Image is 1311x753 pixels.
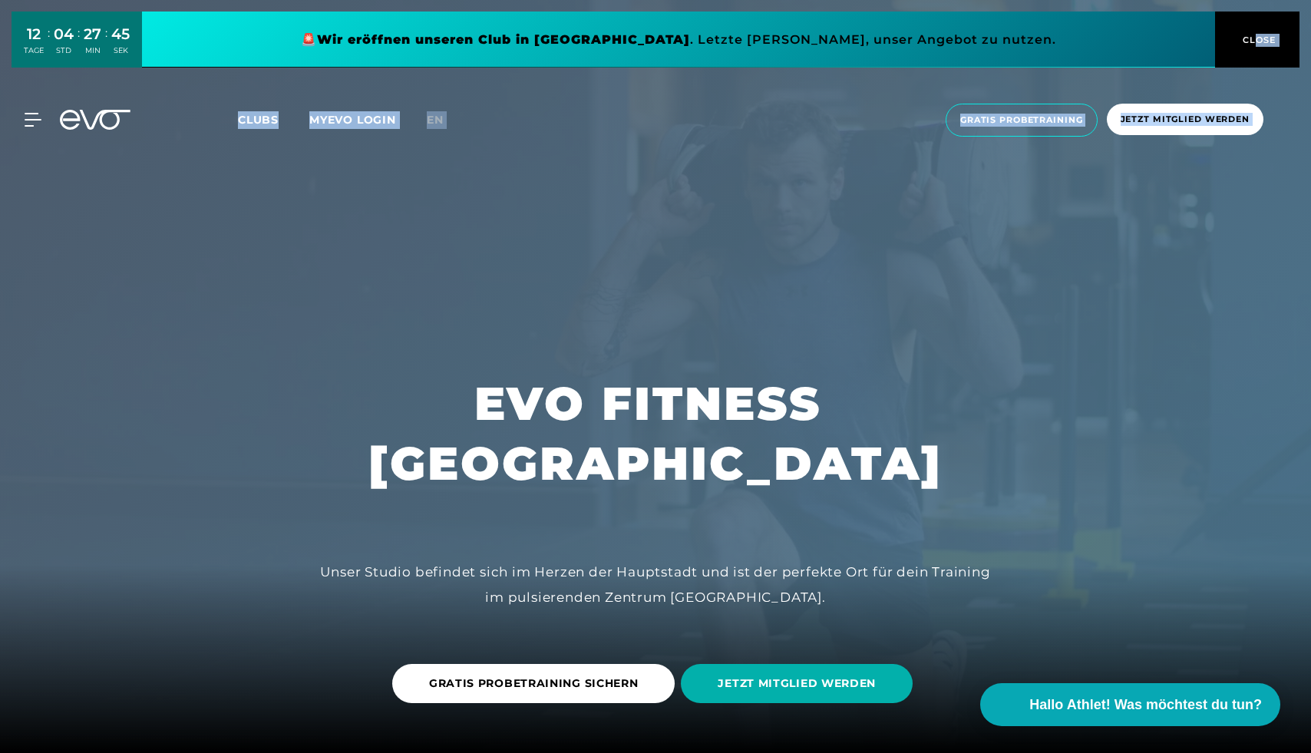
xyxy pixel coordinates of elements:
a: Clubs [238,112,309,127]
button: Hallo Athlet! Was möchtest du tun? [980,683,1280,726]
div: 45 [111,23,130,45]
button: CLOSE [1215,12,1299,68]
span: GRATIS PROBETRAINING SICHERN [429,675,639,692]
span: Jetzt Mitglied werden [1121,113,1250,126]
a: GRATIS PROBETRAINING SICHERN [392,652,682,715]
div: STD [54,45,74,56]
div: Unser Studio befindet sich im Herzen der Hauptstadt und ist der perfekte Ort für dein Training im... [310,560,1001,609]
div: : [105,25,107,65]
div: 04 [54,23,74,45]
a: Gratis Probetraining [941,104,1102,137]
span: CLOSE [1239,33,1276,47]
span: Clubs [238,113,279,127]
a: MYEVO LOGIN [309,113,396,127]
div: : [78,25,80,65]
div: TAGE [24,45,44,56]
a: en [427,111,462,129]
span: Hallo Athlet! Was möchtest du tun? [1029,695,1262,715]
span: en [427,113,444,127]
div: MIN [84,45,101,56]
a: Jetzt Mitglied werden [1102,104,1268,137]
div: SEK [111,45,130,56]
a: JETZT MITGLIED WERDEN [681,652,919,715]
span: Gratis Probetraining [960,114,1083,127]
div: : [48,25,50,65]
h1: EVO FITNESS [GEOGRAPHIC_DATA] [368,374,943,494]
div: 27 [84,23,101,45]
span: JETZT MITGLIED WERDEN [718,675,876,692]
div: 12 [24,23,44,45]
